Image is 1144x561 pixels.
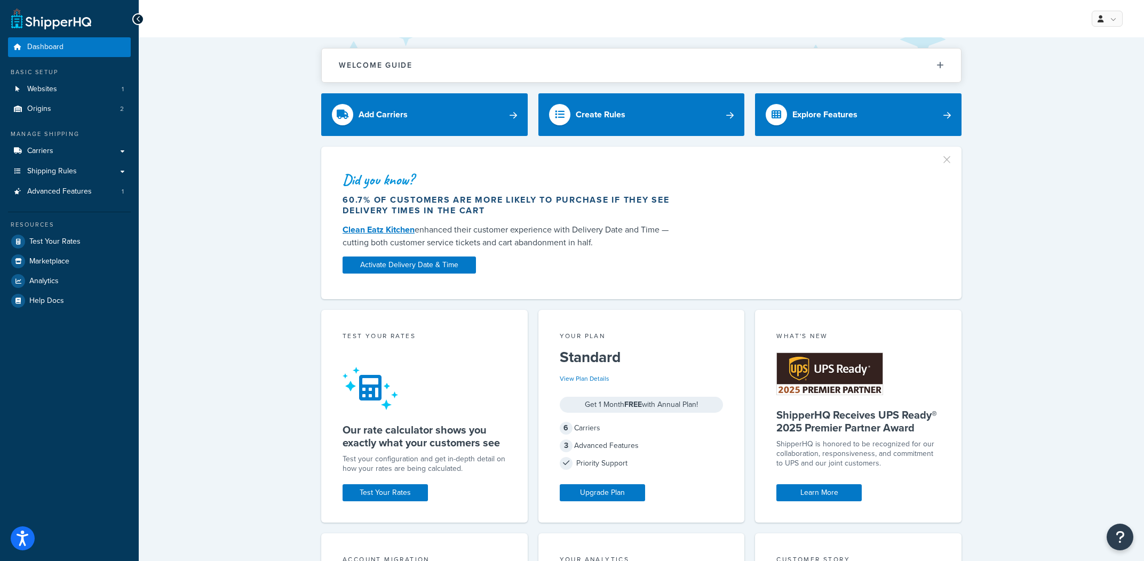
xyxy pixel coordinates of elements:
div: Manage Shipping [8,130,131,139]
span: Advanced Features [27,187,92,196]
span: 3 [560,439,573,452]
a: Websites1 [8,79,131,99]
a: Create Rules [538,93,745,136]
span: Websites [27,85,57,94]
div: Test your configuration and get in-depth detail on how your rates are being calculated. [343,454,506,474]
span: Analytics [29,277,59,286]
div: Explore Features [792,107,857,122]
span: Origins [27,105,51,114]
h5: Our rate calculator shows you exactly what your customers see [343,423,506,449]
a: View Plan Details [560,374,609,383]
a: Upgrade Plan [560,484,645,501]
div: Create Rules [576,107,625,122]
span: 2 [120,105,124,114]
a: Activate Delivery Date & Time [343,257,476,274]
div: Test your rates [343,331,506,343]
span: 1 [122,85,124,94]
a: Advanced Features1 [8,182,131,202]
h2: Welcome Guide [339,61,412,69]
a: Origins2 [8,99,131,119]
button: Welcome Guide [322,49,961,82]
a: Dashboard [8,37,131,57]
a: Test Your Rates [343,484,428,501]
li: Advanced Features [8,182,131,202]
div: Your Plan [560,331,724,343]
span: Test Your Rates [29,237,81,246]
span: Help Docs [29,296,64,306]
div: Add Carriers [359,107,408,122]
div: Did you know? [343,172,680,187]
a: Learn More [776,484,862,501]
a: Carriers [8,141,131,161]
a: Help Docs [8,291,131,310]
div: 60.7% of customers are more likely to purchase if they see delivery times in the cart [343,195,680,216]
li: Websites [8,79,131,99]
div: Advanced Features [560,438,724,453]
span: Dashboard [27,43,63,52]
div: Resources [8,220,131,229]
a: Add Carriers [321,93,528,136]
div: enhanced their customer experience with Delivery Date and Time — cutting both customer service ti... [343,223,680,249]
div: Get 1 Month with Annual Plan! [560,397,724,413]
strong: FREE [624,399,642,410]
a: Shipping Rules [8,162,131,181]
li: Origins [8,99,131,119]
div: Priority Support [560,456,724,471]
span: Marketplace [29,257,69,266]
div: Basic Setup [8,68,131,77]
h5: ShipperHQ Receives UPS Ready® 2025 Premier Partner Award [776,408,940,434]
span: Carriers [27,147,53,156]
a: Explore Features [755,93,962,136]
a: Marketplace [8,252,131,271]
h5: Standard [560,349,724,366]
a: Analytics [8,271,131,291]
span: 1 [122,187,124,196]
a: Test Your Rates [8,232,131,251]
span: 6 [560,422,573,435]
div: Carriers [560,421,724,436]
span: Shipping Rules [27,167,77,176]
div: What's New [776,331,940,343]
a: Clean Eatz Kitchen [343,223,415,236]
button: Open Resource Center [1107,524,1133,550]
p: ShipperHQ is honored to be recognized for our collaboration, responsiveness, and commitment to UP... [776,439,940,468]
